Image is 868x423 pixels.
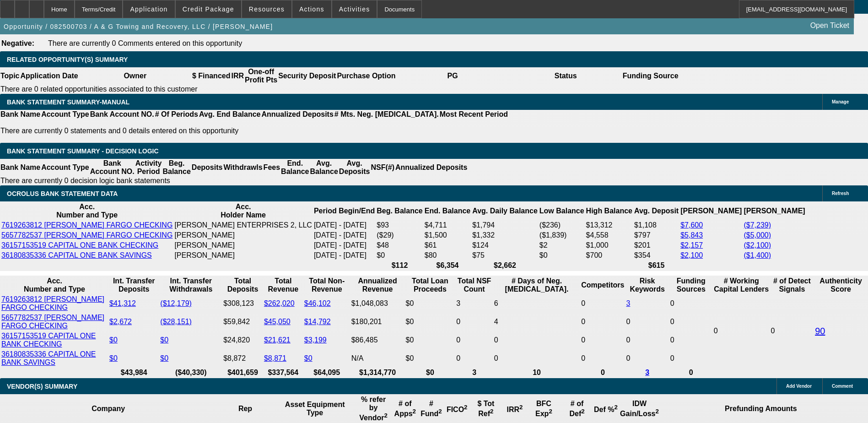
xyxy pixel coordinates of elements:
[581,331,625,349] td: 0
[394,400,416,418] b: # of Apps
[586,231,633,240] td: $4,558
[351,318,404,326] div: $180,201
[285,401,345,417] b: Asset Equipment Type
[815,326,825,336] a: 90
[670,368,712,377] th: 0
[464,404,467,411] sup: 2
[1,314,104,330] a: 5657782537 [PERSON_NAME] FARGO CHECKING
[413,408,416,415] sup: 2
[395,159,468,176] th: Annualized Deposits
[249,5,285,13] span: Resources
[160,318,192,325] a: ($28,151)
[490,408,493,415] sup: 2
[263,159,280,176] th: Fees
[743,202,805,220] th: [PERSON_NAME]
[1,221,173,229] a: 7619263812 [PERSON_NAME] FARGO CHECKING
[351,277,404,294] th: Annualized Revenue
[472,231,538,240] td: $1,332
[539,231,585,240] td: ($1,839)
[424,202,471,220] th: End. Balance
[176,0,241,18] button: Credit Package
[786,384,812,389] span: Add Vendor
[713,277,770,294] th: # Working Capital Lenders
[1,39,34,47] b: Negative:
[223,295,263,312] td: $308,123
[332,0,377,18] button: Activities
[339,159,371,176] th: Avg. Deposits
[264,318,291,325] a: $45,050
[581,408,584,415] sup: 2
[620,400,659,418] b: IDW Gain/Loss
[539,251,585,260] td: $0
[92,405,125,412] b: Company
[1,332,96,348] a: 36157153519 CAPITAL ONE BANK CHECKING
[405,295,455,312] td: $0
[351,336,404,344] div: $86,485
[586,251,633,260] td: $700
[421,400,442,418] b: # Fund
[376,241,423,250] td: $48
[424,241,471,250] td: $61
[336,67,396,85] th: Purchase Option
[191,159,223,176] th: Deposits
[1,251,152,259] a: 36180835336 CAPITAL ONE BANK SAVINGS
[539,221,585,230] td: ($236)
[1,231,173,239] a: 5657782537 [PERSON_NAME] FARGO CHECKING
[622,67,679,85] th: Funding Source
[586,221,633,230] td: $13,312
[670,331,712,349] td: 0
[160,336,168,344] a: $0
[634,261,679,270] th: $615
[456,350,492,367] td: 0
[130,5,167,13] span: Application
[1,350,96,366] a: 36180835336 CAPITAL ONE BANK SAVINGS
[376,261,423,270] th: $112
[223,331,263,349] td: $24,820
[223,159,263,176] th: Withdrawls
[109,354,118,362] a: $0
[174,221,313,230] td: [PERSON_NAME] ENTERPRISES 2, LLC
[614,404,617,411] sup: 2
[41,159,90,176] th: Account Type
[238,405,252,412] b: Rep
[472,261,538,270] th: $2,662
[304,368,350,377] th: $64,095
[447,406,468,413] b: FICO
[405,331,455,349] td: $0
[581,350,625,367] td: 0
[625,331,669,349] td: 0
[313,241,375,250] td: [DATE] - [DATE]
[396,67,509,85] th: PG
[223,350,263,367] td: $8,872
[539,241,585,250] td: $2
[509,67,622,85] th: Status
[264,336,291,344] a: $21,621
[438,408,442,415] sup: 2
[714,327,718,335] span: 0
[634,202,679,220] th: Avg. Deposit
[292,0,331,18] button: Actions
[90,159,135,176] th: Bank Account NO.
[680,251,703,259] a: $2,100
[456,313,492,331] td: 0
[7,383,77,390] span: VENDOR(S) SUMMARY
[123,0,174,18] button: Application
[832,191,849,196] span: Refresh
[334,110,439,119] th: # Mts. Neg. [MEDICAL_DATA].
[725,405,797,412] b: Prefunding Amounts
[680,231,703,239] a: $5,843
[41,110,90,119] th: Account Type
[351,350,404,367] td: N/A
[359,396,388,422] b: % refer by Vendor
[680,202,742,220] th: [PERSON_NAME]
[304,318,331,325] a: $14,792
[376,221,423,230] td: $93
[581,295,625,312] td: 0
[174,251,313,260] td: [PERSON_NAME]
[472,251,538,260] td: $75
[278,67,336,85] th: Security Deposit
[90,110,155,119] th: Bank Account NO.
[1,295,104,311] a: 7619263812 [PERSON_NAME] FARGO CHECKING
[135,159,162,176] th: Activity Period
[581,313,625,331] td: 0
